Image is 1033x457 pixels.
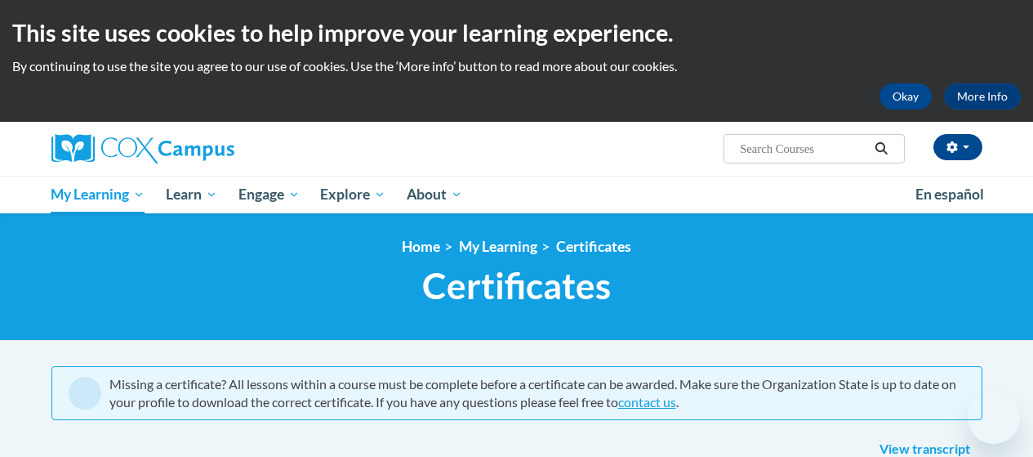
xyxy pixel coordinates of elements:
[968,392,1020,444] iframe: Button to launch messaging window
[618,394,676,410] a: contact us
[51,134,345,164] a: Cox Campus
[933,134,982,160] button: Account Settings
[402,238,440,255] a: Home
[422,264,611,307] span: Certificates
[41,176,156,213] a: My Learning
[396,176,473,213] a: About
[155,176,228,213] a: Learn
[915,186,984,203] span: En español
[944,83,1021,110] a: More Info
[879,83,932,110] button: Okay
[109,375,965,411] div: Missing a certificate? All lessons within a course must be complete before a certificate can be a...
[738,139,869,159] input: Search Courses
[407,185,462,204] span: About
[228,176,310,213] a: Engage
[869,139,893,159] button: Search
[905,177,995,212] a: En español
[166,185,217,204] span: Learn
[309,176,396,213] a: Explore
[51,185,145,204] span: My Learning
[39,176,995,213] div: Main menu
[12,16,1021,49] h2: This site uses cookies to help improve your learning experience.
[12,57,1021,75] p: By continuing to use the site you agree to our use of cookies. Use the ‘More info’ button to read...
[556,238,631,255] a: Certificates
[238,185,300,204] span: Engage
[459,238,537,255] a: My Learning
[51,134,234,164] img: Cox Campus
[320,185,385,204] span: Explore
